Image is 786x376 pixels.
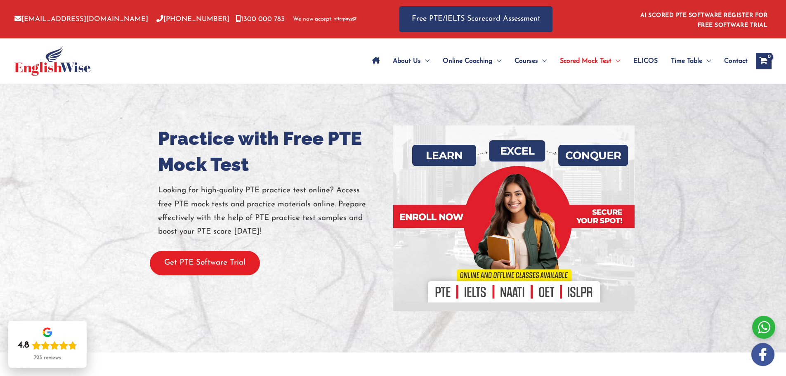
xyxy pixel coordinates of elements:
p: Looking for high-quality PTE practice test online? Access free PTE mock tests and practice materi... [158,184,387,239]
img: Afterpay-Logo [334,17,356,21]
h1: Practice with Free PTE Mock Test [158,125,387,177]
span: Menu Toggle [702,47,711,76]
img: white-facebook.png [751,343,774,366]
a: ELICOS [627,47,664,76]
a: View Shopping Cart, empty [756,53,772,69]
a: CoursesMenu Toggle [508,47,553,76]
span: Online Coaching [443,47,493,76]
a: 1300 000 783 [236,16,285,23]
nav: Site Navigation: Main Menu [366,47,748,76]
img: cropped-ew-logo [14,46,91,76]
a: AI SCORED PTE SOFTWARE REGISTER FOR FREE SOFTWARE TRIAL [640,12,768,28]
a: Online CoachingMenu Toggle [436,47,508,76]
a: About UsMenu Toggle [386,47,436,76]
a: Free PTE/IELTS Scorecard Assessment [399,6,552,32]
a: [PHONE_NUMBER] [156,16,229,23]
span: Courses [515,47,538,76]
button: Get PTE Software Trial [150,251,260,275]
span: Menu Toggle [421,47,430,76]
span: Scored Mock Test [560,47,611,76]
span: Menu Toggle [538,47,547,76]
span: We now accept [293,15,331,24]
span: ELICOS [633,47,658,76]
div: 4.8 [18,340,29,351]
span: Contact [724,47,748,76]
a: Scored Mock TestMenu Toggle [553,47,627,76]
a: [EMAIL_ADDRESS][DOMAIN_NAME] [14,16,148,23]
div: Rating: 4.8 out of 5 [18,340,77,351]
span: Time Table [671,47,702,76]
aside: Header Widget 1 [635,6,772,33]
span: Menu Toggle [611,47,620,76]
span: Menu Toggle [493,47,501,76]
a: Get PTE Software Trial [150,259,260,267]
div: 723 reviews [34,355,61,361]
a: Time TableMenu Toggle [664,47,718,76]
span: About Us [393,47,421,76]
a: Contact [718,47,748,76]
